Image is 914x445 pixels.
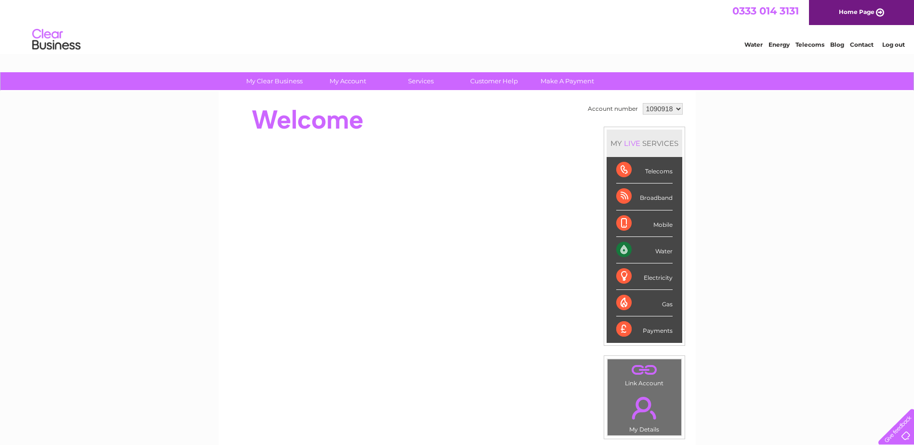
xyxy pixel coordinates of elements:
[616,157,673,183] div: Telecoms
[850,41,874,48] a: Contact
[610,391,679,425] a: .
[744,41,763,48] a: Water
[795,41,824,48] a: Telecoms
[454,72,534,90] a: Customer Help
[607,389,682,436] td: My Details
[381,72,461,90] a: Services
[585,101,640,117] td: Account number
[830,41,844,48] a: Blog
[882,41,905,48] a: Log out
[616,290,673,316] div: Gas
[230,5,685,47] div: Clear Business is a trading name of Verastar Limited (registered in [GEOGRAPHIC_DATA] No. 3667643...
[235,72,314,90] a: My Clear Business
[528,72,607,90] a: Make A Payment
[768,41,790,48] a: Energy
[607,359,682,389] td: Link Account
[607,130,682,157] div: MY SERVICES
[610,362,679,379] a: .
[616,183,673,210] div: Broadband
[622,139,642,148] div: LIVE
[616,316,673,342] div: Payments
[616,210,673,237] div: Mobile
[32,25,81,54] img: logo.png
[616,237,673,263] div: Water
[308,72,387,90] a: My Account
[732,5,799,17] a: 0333 014 3131
[616,263,673,290] div: Electricity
